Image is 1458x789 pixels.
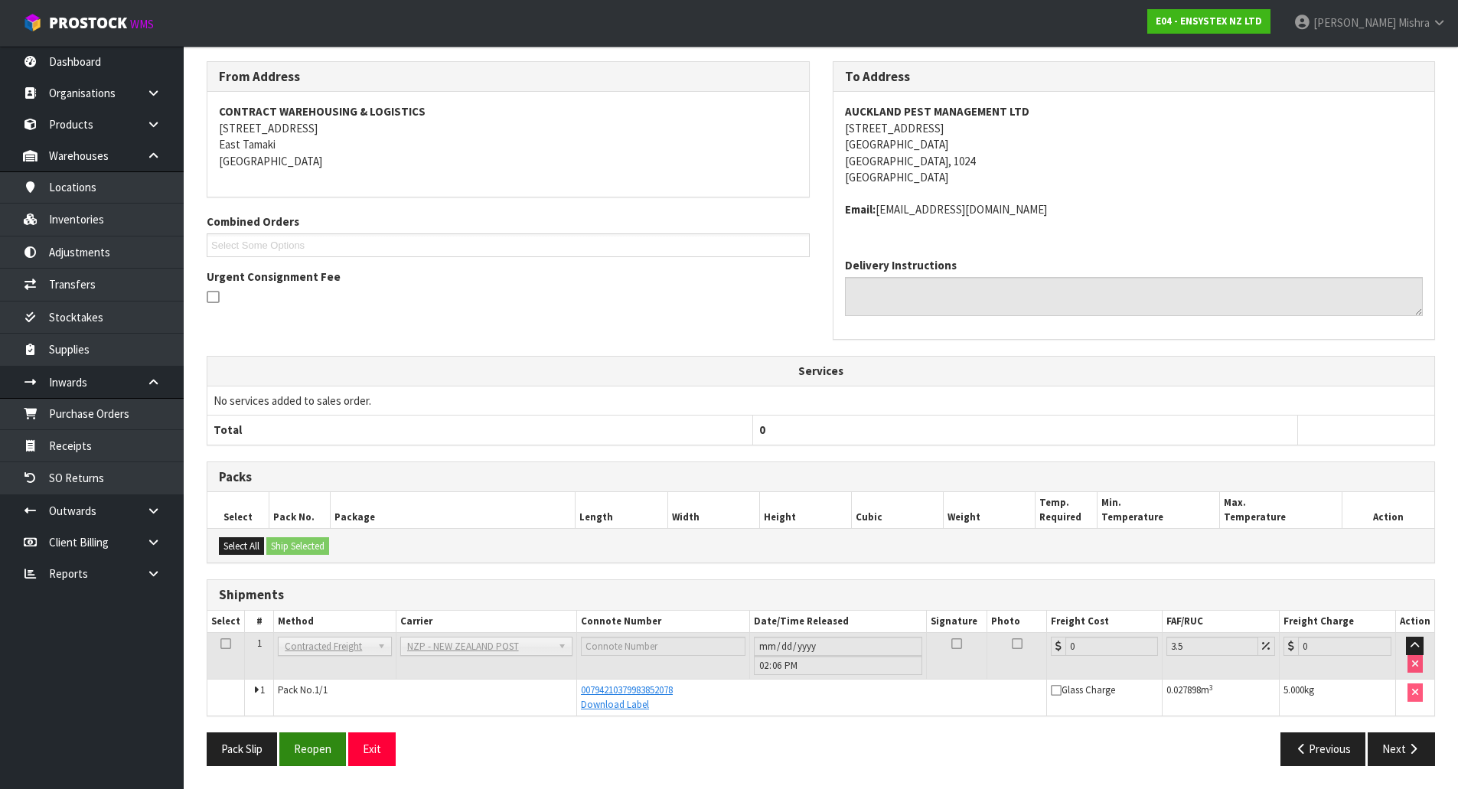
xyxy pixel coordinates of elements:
[845,70,1424,84] h3: To Address
[207,492,269,528] th: Select
[1046,611,1163,633] th: Freight Cost
[219,588,1423,602] h3: Shipments
[219,470,1423,484] h3: Packs
[845,104,1029,119] strong: AUCKLAND PEST MANAGEMENT LTD
[581,683,673,696] a: 00794210379983852078
[274,611,396,633] th: Method
[759,422,765,437] span: 0
[1166,637,1258,656] input: Freight Adjustment
[581,698,649,711] a: Download Label
[1163,611,1280,633] th: FAF/RUC
[667,492,759,528] th: Width
[1097,492,1219,528] th: Min. Temperature
[279,732,346,765] button: Reopen
[845,201,1424,217] address: [EMAIL_ADDRESS][DOMAIN_NAME]
[1147,9,1270,34] a: E04 - ENSYSTEX NZ LTD
[1395,611,1434,633] th: Action
[269,492,330,528] th: Pack No.
[944,492,1036,528] th: Weight
[1163,680,1280,716] td: m
[130,17,154,31] small: WMS
[207,611,245,633] th: Select
[257,637,262,650] span: 1
[207,214,299,230] label: Combined Orders
[407,637,552,656] span: NZP - NEW ZEALAND POST
[581,637,745,656] input: Connote Number
[749,611,926,633] th: Date/Time Released
[1065,637,1159,656] input: Freight Cost
[1368,732,1435,765] button: Next
[23,13,42,32] img: cube-alt.png
[1280,680,1396,716] td: kg
[274,680,577,716] td: Pack No.
[1051,683,1115,696] span: Glass Charge
[576,492,667,528] th: Length
[1313,15,1396,30] span: [PERSON_NAME]
[852,492,944,528] th: Cubic
[1283,683,1304,696] span: 5.000
[207,386,1434,415] td: No services added to sales order.
[396,611,576,633] th: Carrier
[207,357,1434,386] th: Services
[285,637,370,656] span: Contracted Freight
[348,732,396,765] button: Exit
[926,611,987,633] th: Signature
[1280,611,1396,633] th: Freight Charge
[260,683,265,696] span: 1
[207,269,341,285] label: Urgent Consignment Fee
[1036,492,1097,528] th: Temp. Required
[266,537,329,556] button: Ship Selected
[845,257,957,273] label: Delivery Instructions
[207,416,752,445] th: Total
[987,611,1047,633] th: Photo
[219,537,264,556] button: Select All
[1342,492,1434,528] th: Action
[845,103,1424,185] address: [STREET_ADDRESS] [GEOGRAPHIC_DATA] [GEOGRAPHIC_DATA], 1024 [GEOGRAPHIC_DATA]
[1398,15,1430,30] span: Mishra
[330,492,576,528] th: Package
[1166,683,1201,696] span: 0.027898
[219,103,797,169] address: [STREET_ADDRESS] East Tamaki [GEOGRAPHIC_DATA]
[49,13,127,33] span: ProStock
[245,611,274,633] th: #
[207,732,277,765] button: Pack Slip
[759,492,851,528] th: Height
[207,50,1435,778] span: Ship
[1280,732,1366,765] button: Previous
[1209,683,1213,693] sup: 3
[219,104,426,119] strong: CONTRACT WAREHOUSING & LOGISTICS
[219,70,797,84] h3: From Address
[577,611,750,633] th: Connote Number
[1219,492,1342,528] th: Max. Temperature
[845,202,876,217] strong: email
[1298,637,1391,656] input: Freight Charge
[315,683,328,696] span: 1/1
[1156,15,1262,28] strong: E04 - ENSYSTEX NZ LTD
